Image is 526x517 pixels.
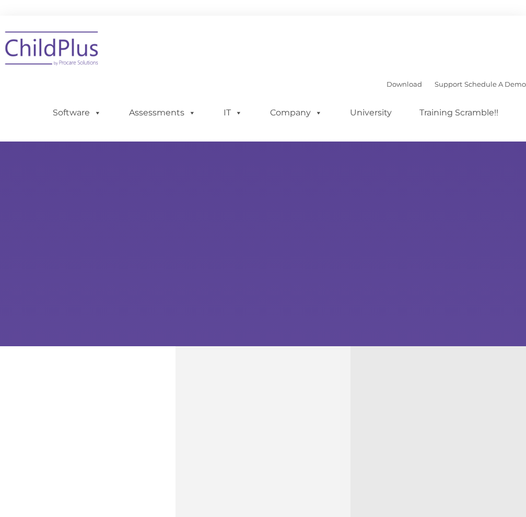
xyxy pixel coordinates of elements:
[464,80,526,88] a: Schedule A Demo
[119,102,206,123] a: Assessments
[409,102,509,123] a: Training Scramble!!
[340,102,402,123] a: University
[213,102,253,123] a: IT
[387,80,422,88] a: Download
[435,80,462,88] a: Support
[387,80,526,88] font: |
[260,102,333,123] a: Company
[42,102,112,123] a: Software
